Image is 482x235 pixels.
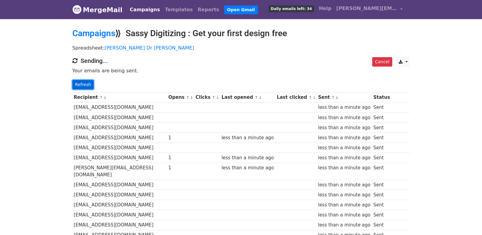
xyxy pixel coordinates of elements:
td: Sent [372,163,391,180]
a: MergeMail [72,3,123,16]
td: [EMAIL_ADDRESS][DOMAIN_NAME] [72,200,167,210]
td: [EMAIL_ADDRESS][DOMAIN_NAME] [72,143,167,153]
td: Sent [372,133,391,143]
a: ↑ [99,95,103,100]
div: less than a minute ago [318,104,370,111]
a: Templates [162,4,195,16]
h2: ⟫ Sassy Digitizing : Get your first design free [72,28,410,39]
div: less than a minute ago [318,144,370,151]
div: less than a minute ago [318,202,370,209]
div: less than a minute ago [318,114,370,121]
h4: Sending... [72,57,410,64]
a: [PERSON_NAME] Dr [PERSON_NAME] [105,45,194,51]
td: [EMAIL_ADDRESS][DOMAIN_NAME] [72,112,167,123]
span: [PERSON_NAME][EMAIL_ADDRESS][DOMAIN_NAME] [336,5,397,12]
a: ↑ [186,95,189,100]
iframe: Chat Widget [452,206,482,235]
a: ↑ [331,95,335,100]
td: [EMAIL_ADDRESS][DOMAIN_NAME] [72,190,167,200]
td: [EMAIL_ADDRESS][DOMAIN_NAME] [72,210,167,220]
a: [PERSON_NAME][EMAIL_ADDRESS][DOMAIN_NAME] [334,2,405,17]
a: Refresh [72,80,94,89]
td: Sent [372,143,391,153]
td: Sent [372,112,391,123]
a: ↑ [255,95,258,100]
a: ↓ [190,95,193,100]
td: Sent [372,190,391,200]
a: Reports [195,4,222,16]
a: ↓ [103,95,107,100]
td: [EMAIL_ADDRESS][DOMAIN_NAME] [72,153,167,163]
td: [EMAIL_ADDRESS][DOMAIN_NAME] [72,123,167,133]
td: Sent [372,153,391,163]
a: ↓ [335,95,339,100]
td: [EMAIL_ADDRESS][DOMAIN_NAME] [72,102,167,112]
a: Campaigns [72,28,115,38]
a: ↑ [212,95,215,100]
div: 1 [168,134,192,141]
a: ↓ [313,95,316,100]
th: Last clicked [275,92,317,102]
span: Daily emails left: 34 [269,5,314,12]
a: ↓ [258,95,262,100]
td: Sent [372,180,391,190]
td: Sent [372,210,391,220]
td: Sent [372,102,391,112]
th: Status [372,92,391,102]
td: [EMAIL_ADDRESS][DOMAIN_NAME] [72,133,167,143]
div: less than a minute ago [221,164,274,171]
div: 1 [168,164,192,171]
p: Your emails are being sent. [72,67,410,74]
th: Recipient [72,92,167,102]
div: less than a minute ago [318,154,370,161]
p: Spreadsheet: [72,45,410,51]
div: less than a minute ago [318,124,370,131]
td: Sent [372,220,391,230]
div: less than a minute ago [221,154,274,161]
td: [EMAIL_ADDRESS][DOMAIN_NAME] [72,180,167,190]
th: Clicks [194,92,220,102]
a: ↓ [216,95,219,100]
div: less than a minute ago [318,192,370,199]
div: less than a minute ago [318,212,370,219]
td: Sent [372,123,391,133]
th: Opens [167,92,194,102]
div: 1 [168,154,192,161]
div: less than a minute ago [318,222,370,229]
div: less than a minute ago [318,181,370,188]
img: MergeMail logo [72,5,81,14]
td: Sent [372,200,391,210]
a: Daily emails left: 34 [266,2,316,15]
div: less than a minute ago [318,134,370,141]
a: Campaigns [127,4,162,16]
div: less than a minute ago [221,134,274,141]
a: ↑ [309,95,312,100]
td: [EMAIL_ADDRESS][DOMAIN_NAME] [72,220,167,230]
a: Open Gmail [224,5,258,14]
div: less than a minute ago [318,164,370,171]
a: Cancel [372,57,392,67]
a: Help [317,2,334,15]
th: Sent [317,92,372,102]
th: Last opened [220,92,276,102]
td: [PERSON_NAME][EMAIL_ADDRESS][DOMAIN_NAME] [72,163,167,180]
